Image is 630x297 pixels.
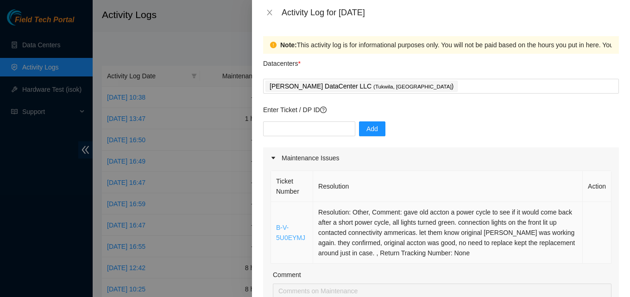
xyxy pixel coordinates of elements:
[271,155,276,161] span: caret-right
[263,147,619,169] div: Maintenance Issues
[320,107,327,113] span: question-circle
[266,9,273,16] span: close
[359,121,385,136] button: Add
[282,7,619,18] div: Activity Log for [DATE]
[313,171,583,202] th: Resolution
[366,124,378,134] span: Add
[271,171,313,202] th: Ticket Number
[263,8,276,17] button: Close
[273,270,301,280] label: Comment
[270,81,454,92] p: [PERSON_NAME] DataCenter LLC )
[263,54,301,69] p: Datacenters
[280,40,297,50] strong: Note:
[313,202,583,264] td: Resolution: Other, Comment: gave old accton a power cycle to see if it would come back after a sh...
[270,42,277,48] span: exclamation-circle
[276,224,305,241] a: B-V-5U0EYMJ
[373,84,452,89] span: ( Tukwila, [GEOGRAPHIC_DATA]
[263,105,619,115] p: Enter Ticket / DP ID
[583,171,611,202] th: Action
